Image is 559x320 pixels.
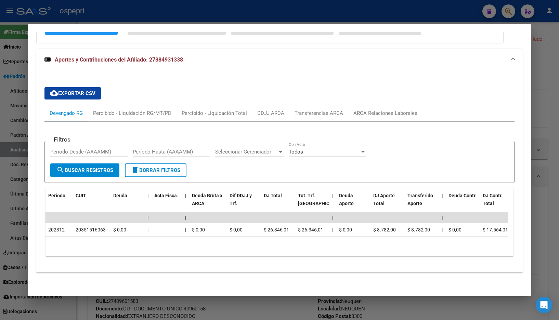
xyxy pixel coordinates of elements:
[295,188,329,218] datatable-header-cell: Tot. Trf. Bruto
[131,166,139,174] mat-icon: delete
[147,227,148,232] span: |
[405,188,439,218] datatable-header-cell: Transferido Aporte
[152,188,182,218] datatable-header-cell: Acta Fisca.
[113,227,126,232] span: $ 0,00
[298,227,323,232] span: $ 26.346,01
[448,193,477,198] span: Deuda Contr.
[536,297,552,313] div: Open Intercom Messenger
[442,193,443,198] span: |
[215,149,277,155] span: Seleccionar Gerenciador
[264,193,282,198] span: DJ Total
[36,49,523,71] mat-expansion-panel-header: Aportes y Contribuciones del Afiliado: 27384931338
[370,188,405,218] datatable-header-cell: DJ Aporte Total
[55,56,183,63] span: Aportes y Contribuciones del Afiliado: 27384931338
[131,167,180,173] span: Borrar Filtros
[332,215,334,220] span: |
[230,193,252,206] span: Dif DDJJ y Trf.
[48,193,65,198] span: Período
[56,167,113,173] span: Buscar Registros
[76,226,106,234] div: 20351516063
[110,188,145,218] datatable-header-cell: Deuda
[50,136,74,143] h3: Filtros
[298,193,344,206] span: Tot. Trf. [GEOGRAPHIC_DATA]
[93,109,171,117] div: Percibido - Liquidación RG/MT/PD
[182,188,189,218] datatable-header-cell: |
[185,193,186,198] span: |
[182,109,247,117] div: Percibido - Liquidación Total
[145,188,152,218] datatable-header-cell: |
[373,227,396,232] span: $ 8.782,00
[439,188,446,218] datatable-header-cell: |
[113,193,127,198] span: Deuda
[353,109,417,117] div: ARCA Relaciones Laborales
[257,109,284,117] div: DDJJ ARCA
[189,188,227,218] datatable-header-cell: Deuda Bruta x ARCA
[147,193,149,198] span: |
[50,90,95,96] span: Exportar CSV
[185,215,186,220] span: |
[227,188,261,218] datatable-header-cell: Dif DDJJ y Trf.
[264,227,289,232] span: $ 26.346,01
[192,227,205,232] span: $ 0,00
[76,193,86,198] span: CUIT
[373,193,395,206] span: DJ Aporte Total
[442,227,443,232] span: |
[261,188,295,218] datatable-header-cell: DJ Total
[73,188,110,218] datatable-header-cell: CUIT
[329,188,336,218] datatable-header-cell: |
[483,227,508,232] span: $ 17.564,01
[289,149,303,155] span: Todos
[332,227,333,232] span: |
[448,227,461,232] span: $ 0,00
[332,193,334,198] span: |
[50,89,58,97] mat-icon: cloud_download
[36,71,523,272] div: Aportes y Contribuciones del Afiliado: 27384931338
[480,188,514,218] datatable-header-cell: DJ Contr. Total
[48,227,65,232] span: 202312
[407,227,430,232] span: $ 8.782,00
[125,163,186,177] button: Borrar Filtros
[442,215,443,220] span: |
[50,163,119,177] button: Buscar Registros
[339,227,352,232] span: $ 0,00
[154,193,178,198] span: Acta Fisca.
[185,227,186,232] span: |
[295,109,343,117] div: Transferencias ARCA
[339,193,354,206] span: Deuda Aporte
[336,188,370,218] datatable-header-cell: Deuda Aporte
[407,193,433,206] span: Transferido Aporte
[45,188,73,218] datatable-header-cell: Período
[446,188,480,218] datatable-header-cell: Deuda Contr.
[50,109,83,117] div: Devengado RG
[44,87,101,99] button: Exportar CSV
[147,215,149,220] span: |
[483,193,503,206] span: DJ Contr. Total
[56,166,65,174] mat-icon: search
[192,193,222,206] span: Deuda Bruta x ARCA
[230,227,243,232] span: $ 0,00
